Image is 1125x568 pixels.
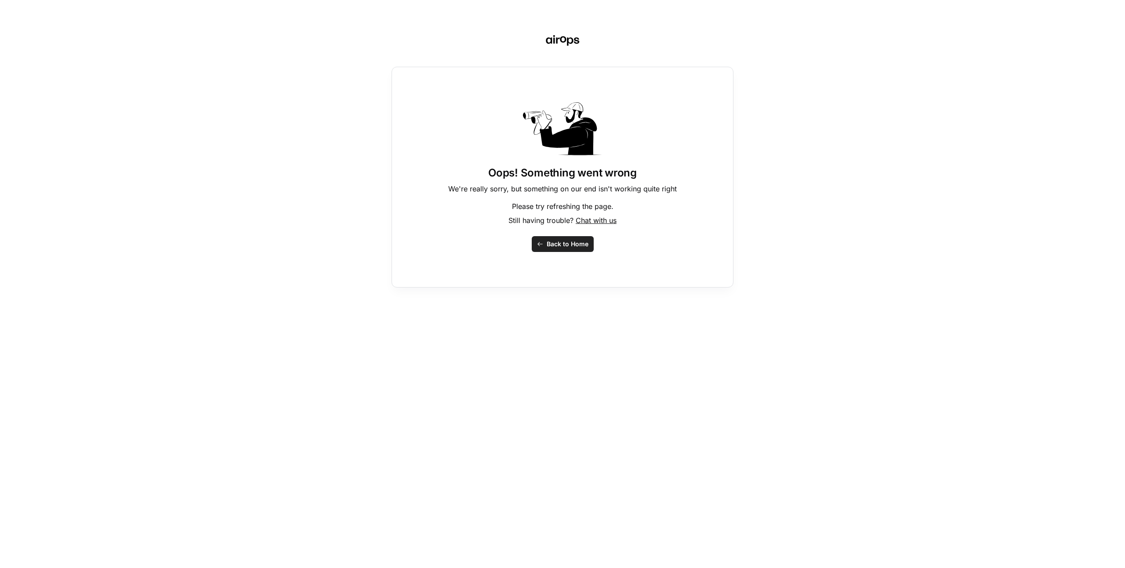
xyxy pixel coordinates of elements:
span: Chat with us [576,216,617,225]
h1: Oops! Something went wrong [488,166,637,180]
p: Still having trouble? [508,215,617,226]
button: Back to Home [532,236,594,252]
p: Please try refreshing the page. [512,201,613,212]
span: Back to Home [547,240,588,248]
p: We're really sorry, but something on our end isn't working quite right [448,183,677,194]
